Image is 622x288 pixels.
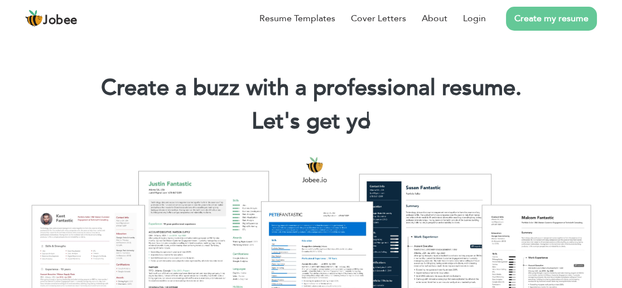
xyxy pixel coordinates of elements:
span: Jobee [43,15,78,27]
h1: Create a buzz with a professional resume. [93,74,530,103]
img: jobee.io [25,9,43,27]
a: About [422,12,447,25]
span: get yo [306,106,371,137]
a: Jobee [25,9,78,27]
a: Resume Templates [259,12,335,25]
a: Login [463,12,486,25]
a: Cover Letters [351,12,406,25]
span: | [365,106,370,137]
h2: Let's [93,107,530,136]
a: Create my resume [506,7,597,31]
